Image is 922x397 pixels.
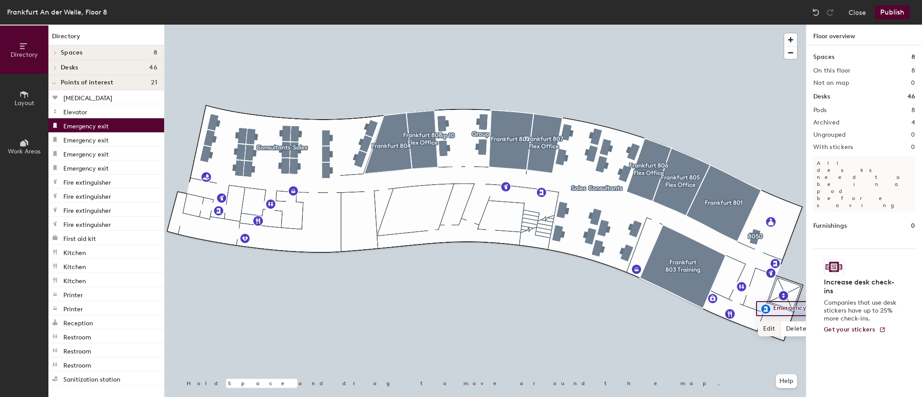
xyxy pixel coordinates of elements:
h1: Desks [813,92,830,102]
a: Get your stickers [824,326,886,334]
p: Restroom [63,331,91,341]
h2: Not on map [813,80,849,87]
h2: 0 [911,144,915,151]
h1: 0 [911,221,915,231]
h1: Furnishings [813,221,847,231]
h2: Ungrouped [813,131,846,138]
p: Sanitization station [63,373,120,383]
img: Redo [826,8,834,17]
p: Fire extinguisher [63,176,111,186]
h2: With stickers [813,144,853,151]
h2: 0 [911,131,915,138]
h2: Archived [813,119,839,126]
h2: On this floor [813,67,851,74]
span: Points of interest [61,79,113,86]
p: Fire extinguisher [63,219,111,229]
p: Reception [63,317,93,327]
p: Elevator [63,106,87,116]
p: Fire extinguisher [63,190,111,200]
span: 21 [151,79,157,86]
button: Help [776,374,797,388]
p: Kitchen [63,261,86,271]
span: Get your stickers [824,326,875,333]
div: Frankfurt An der Welle, Floor 8 [7,7,107,18]
h1: Floor overview [806,25,922,45]
button: Close [849,5,866,19]
span: Desks [61,64,78,71]
p: Kitchen [63,275,86,285]
span: Spaces [61,49,83,56]
p: Printer [63,289,83,299]
p: [MEDICAL_DATA] [63,92,112,102]
span: Delete [781,321,812,336]
p: Emergency exit [63,148,109,158]
p: Printer [63,303,83,313]
h2: 0 [911,80,915,87]
p: Restroom [63,345,91,355]
span: 46 [149,64,157,71]
h2: 8 [911,67,915,74]
span: Layout [15,99,34,107]
span: 8 [154,49,157,56]
span: Edit [758,321,781,336]
span: Directory [11,51,38,58]
img: Sticker logo [824,259,844,274]
h1: 46 [907,92,915,102]
h1: Spaces [813,52,834,62]
img: Undo [812,8,820,17]
h2: 4 [911,119,915,126]
h4: Increase desk check-ins [824,278,899,295]
h1: Directory [48,32,164,45]
p: Emergency exit [63,134,109,144]
p: Restroom [63,359,91,369]
p: Kitchen [63,247,86,257]
p: Fire extinguisher [63,204,111,215]
h2: 8 [911,107,915,114]
p: All desks need to be in a pod before saving [813,156,915,212]
h1: 8 [911,52,915,62]
h2: Pods [813,107,826,114]
p: First aid kit [63,233,96,243]
span: Work Areas [8,148,40,155]
p: Emergency exit [63,162,109,172]
button: Publish [875,5,910,19]
p: Emergency exit [63,120,109,130]
p: Companies that use desk stickers have up to 25% more check-ins. [824,299,899,323]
